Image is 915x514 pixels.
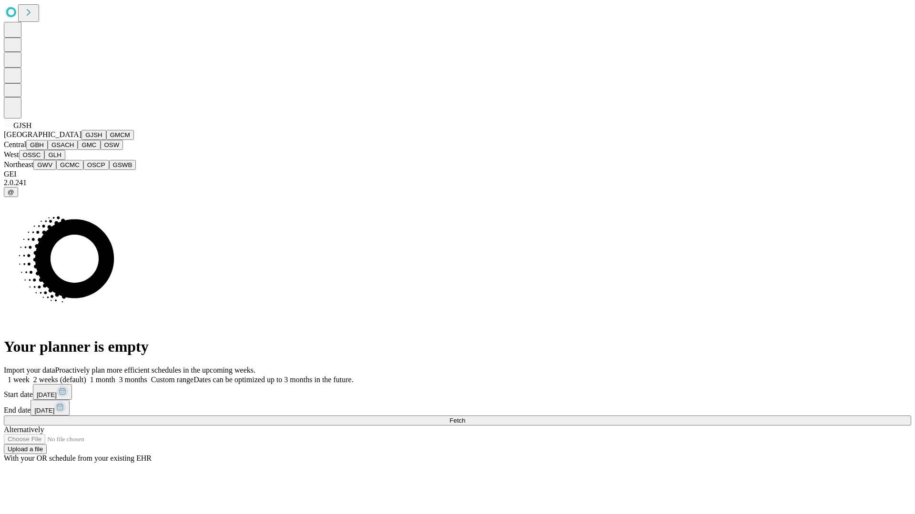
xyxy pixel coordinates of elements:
[4,170,911,178] div: GEI
[13,121,31,129] span: GJSH
[4,425,44,434] span: Alternatively
[81,130,106,140] button: GJSH
[4,415,911,425] button: Fetch
[4,130,81,138] span: [GEOGRAPHIC_DATA]
[83,160,109,170] button: OSCP
[4,140,26,148] span: Central
[4,384,911,400] div: Start date
[4,400,911,415] div: End date
[78,140,100,150] button: GMC
[19,150,45,160] button: OSSC
[48,140,78,150] button: GSACH
[4,150,19,158] span: West
[56,160,83,170] button: GCMC
[90,376,115,384] span: 1 month
[4,444,47,454] button: Upload a file
[106,130,134,140] button: GMCM
[33,376,86,384] span: 2 weeks (default)
[33,384,72,400] button: [DATE]
[55,366,255,374] span: Proactively plan more efficient schedules in the upcoming weeks.
[26,140,48,150] button: GBH
[4,454,152,462] span: With your OR schedule from your existing EHR
[4,187,18,197] button: @
[8,376,30,384] span: 1 week
[8,188,14,196] span: @
[4,178,911,187] div: 2.0.241
[34,407,54,414] span: [DATE]
[4,160,33,168] span: Northeast
[37,391,57,398] span: [DATE]
[449,417,465,424] span: Fetch
[30,400,70,415] button: [DATE]
[4,338,911,356] h1: Your planner is empty
[109,160,136,170] button: GSWB
[151,376,193,384] span: Custom range
[101,140,123,150] button: OSW
[193,376,353,384] span: Dates can be optimized up to 3 months in the future.
[44,150,65,160] button: GLH
[119,376,147,384] span: 3 months
[4,366,55,374] span: Import your data
[33,160,56,170] button: GWV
